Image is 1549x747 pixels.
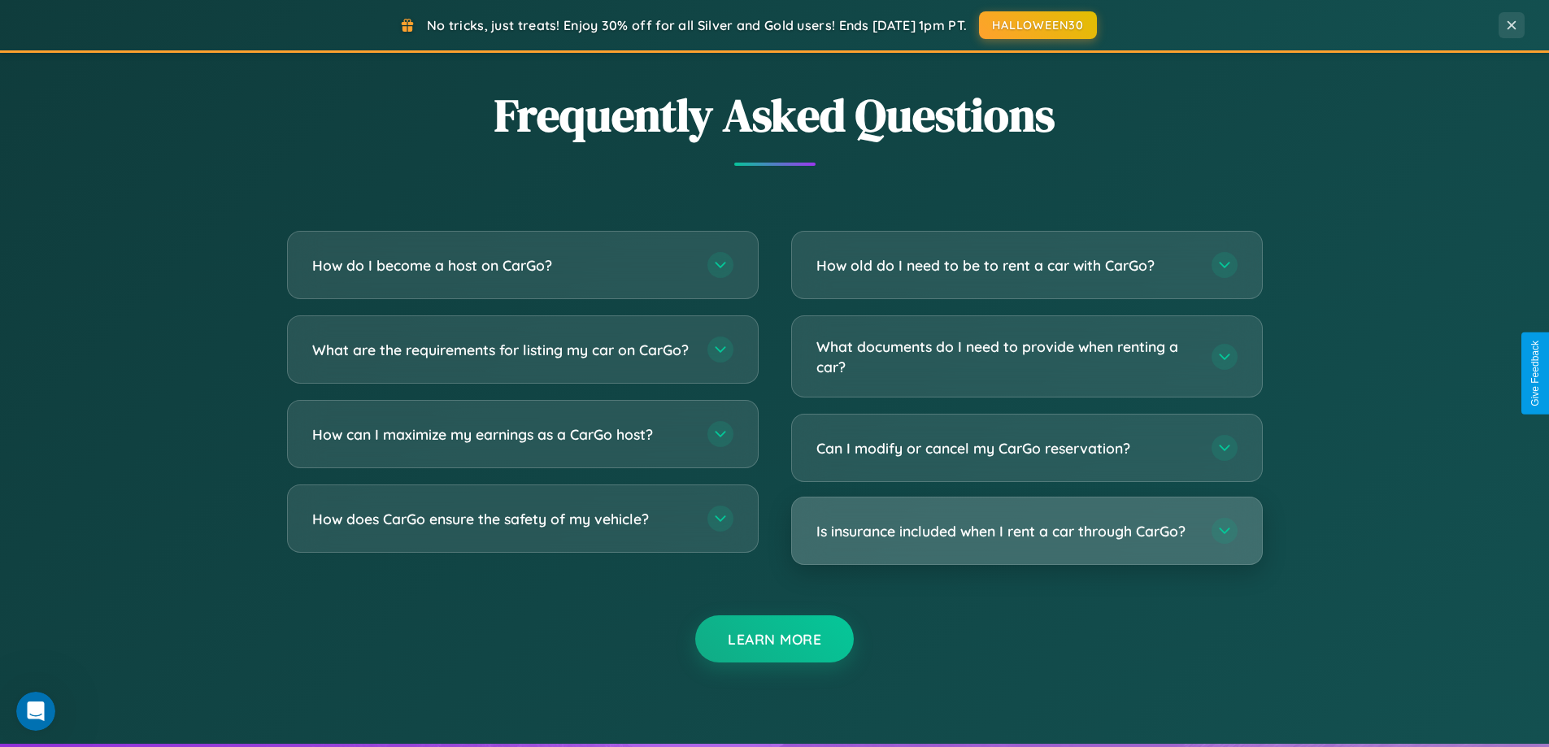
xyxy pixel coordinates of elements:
[1529,341,1541,406] div: Give Feedback
[695,615,854,662] button: Learn More
[816,438,1195,458] h3: Can I modify or cancel my CarGo reservation?
[287,84,1263,146] h2: Frequently Asked Questions
[816,255,1195,276] h3: How old do I need to be to rent a car with CarGo?
[312,255,691,276] h3: How do I become a host on CarGo?
[816,337,1195,376] h3: What documents do I need to provide when renting a car?
[312,424,691,445] h3: How can I maximize my earnings as a CarGo host?
[979,11,1097,39] button: HALLOWEEN30
[16,692,55,731] iframe: Intercom live chat
[427,17,967,33] span: No tricks, just treats! Enjoy 30% off for all Silver and Gold users! Ends [DATE] 1pm PT.
[312,509,691,529] h3: How does CarGo ensure the safety of my vehicle?
[312,340,691,360] h3: What are the requirements for listing my car on CarGo?
[816,521,1195,541] h3: Is insurance included when I rent a car through CarGo?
